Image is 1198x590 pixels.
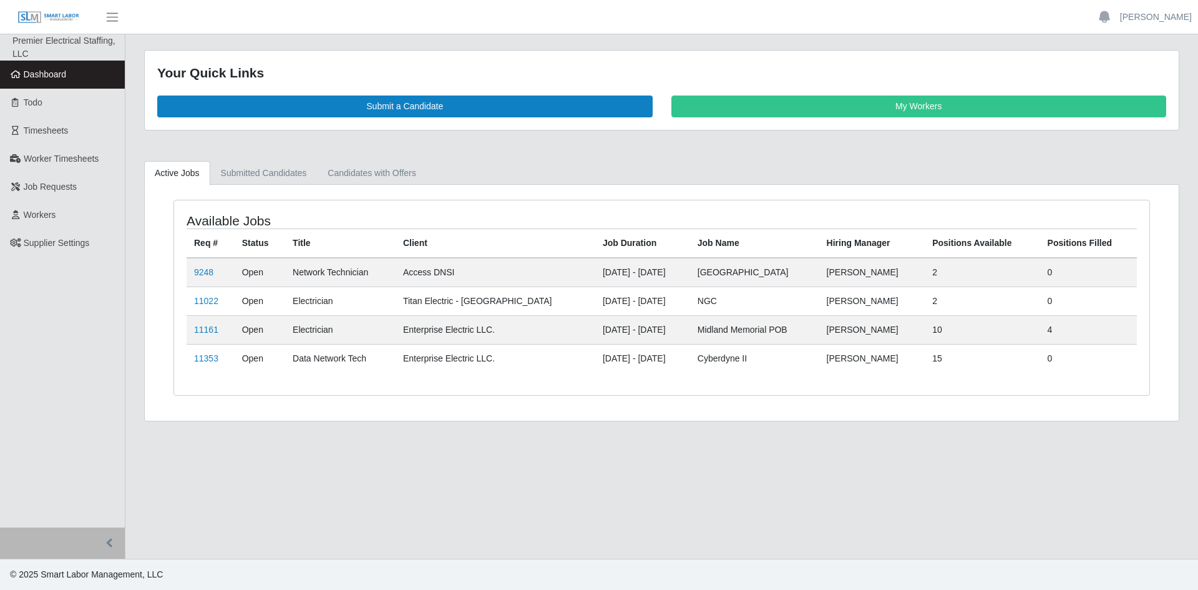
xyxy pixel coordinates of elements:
[235,287,285,315] td: Open
[925,344,1040,373] td: 15
[819,229,925,258] th: Hiring Manager
[12,36,115,59] span: Premier Electrical Staffing, LLC
[24,69,67,79] span: Dashboard
[235,344,285,373] td: Open
[1040,344,1137,373] td: 0
[24,154,99,164] span: Worker Timesheets
[210,161,318,185] a: Submitted Candidates
[925,229,1040,258] th: Positions Available
[690,287,819,315] td: NGC
[925,315,1040,344] td: 10
[17,11,80,24] img: SLM Logo
[187,213,572,229] h4: Available Jobs
[1040,315,1137,344] td: 4
[396,344,595,373] td: Enterprise Electric LLC.
[285,315,396,344] td: Electrician
[194,353,218,363] a: 11353
[1040,229,1137,258] th: Positions Filled
[595,287,690,315] td: [DATE] - [DATE]
[595,344,690,373] td: [DATE] - [DATE]
[24,210,56,220] span: Workers
[24,97,42,107] span: Todo
[144,161,210,185] a: Active Jobs
[396,315,595,344] td: Enterprise Electric LLC.
[925,258,1040,287] td: 2
[24,125,69,135] span: Timesheets
[595,258,690,287] td: [DATE] - [DATE]
[235,258,285,287] td: Open
[819,344,925,373] td: [PERSON_NAME]
[285,344,396,373] td: Data Network Tech
[285,229,396,258] th: Title
[671,96,1167,117] a: My Workers
[819,258,925,287] td: [PERSON_NAME]
[24,182,77,192] span: Job Requests
[595,229,690,258] th: Job Duration
[235,315,285,344] td: Open
[157,96,653,117] a: Submit a Candidate
[690,315,819,344] td: Midland Memorial POB
[317,161,426,185] a: Candidates with Offers
[396,229,595,258] th: Client
[396,258,595,287] td: Access DNSI
[819,315,925,344] td: [PERSON_NAME]
[819,287,925,315] td: [PERSON_NAME]
[285,287,396,315] td: Electrician
[396,287,595,315] td: Titan Electric - [GEOGRAPHIC_DATA]
[595,315,690,344] td: [DATE] - [DATE]
[187,229,235,258] th: Req #
[690,344,819,373] td: Cyberdyne II
[285,258,396,287] td: Network Technician
[194,296,218,306] a: 11022
[1040,258,1137,287] td: 0
[690,229,819,258] th: Job Name
[235,229,285,258] th: Status
[194,267,213,277] a: 9248
[157,63,1166,83] div: Your Quick Links
[690,258,819,287] td: [GEOGRAPHIC_DATA]
[1120,11,1192,24] a: [PERSON_NAME]
[10,569,163,579] span: © 2025 Smart Labor Management, LLC
[1040,287,1137,315] td: 0
[194,325,218,335] a: 11161
[24,238,90,248] span: Supplier Settings
[925,287,1040,315] td: 2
